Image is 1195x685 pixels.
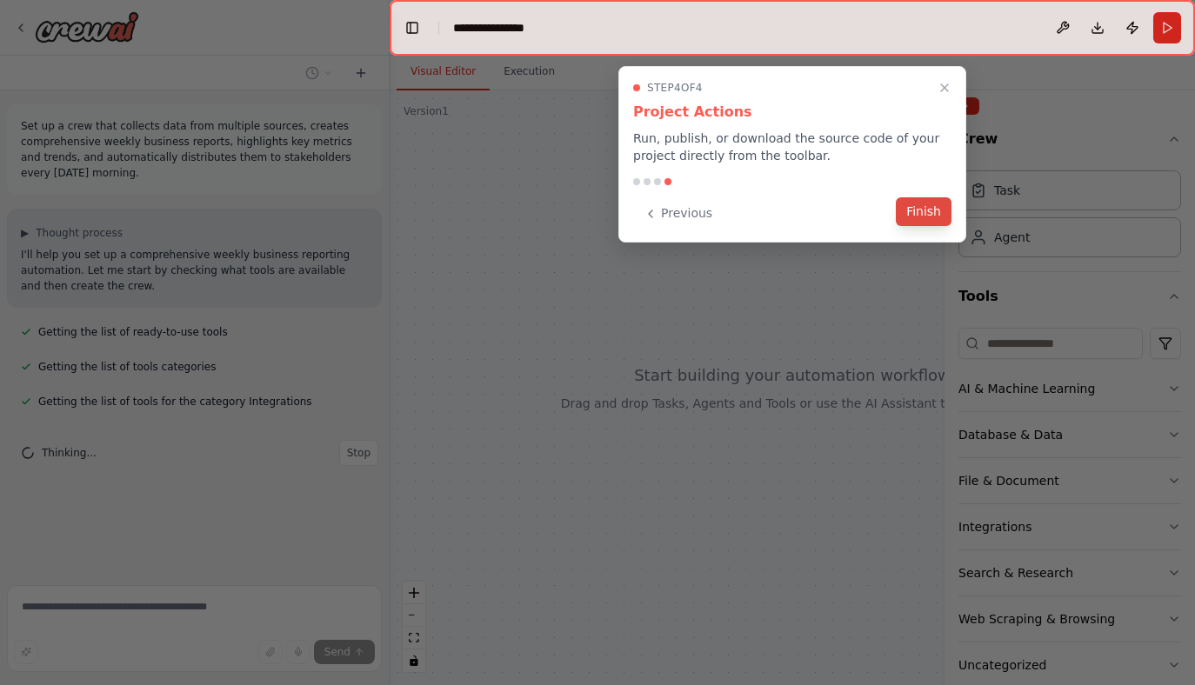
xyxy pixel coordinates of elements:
[896,197,951,226] button: Finish
[647,81,703,95] span: Step 4 of 4
[633,199,723,228] button: Previous
[934,77,955,98] button: Close walkthrough
[400,16,424,40] button: Hide left sidebar
[633,130,951,164] p: Run, publish, or download the source code of your project directly from the toolbar.
[633,102,951,123] h3: Project Actions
